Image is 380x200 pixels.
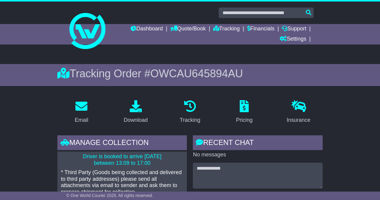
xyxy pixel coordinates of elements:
a: Pricing [232,98,257,126]
a: Insurance [283,98,314,126]
div: Manage collection [57,135,187,152]
span: © One World Courier 2025. All rights reserved. [66,193,153,198]
div: RECENT CHAT [193,135,323,152]
p: * Third Party (Goods being collected and delivered to third party addresses) please send all atta... [61,169,184,195]
a: Email [71,98,92,126]
a: Support [282,24,306,34]
div: Pricing [236,116,253,124]
p: Driver is booked to arrive [DATE] between 13:09 to 17:00 [61,153,184,166]
a: Financials [247,24,275,34]
a: Tracking [213,24,240,34]
div: Download [124,116,148,124]
a: Tracking [176,98,204,126]
div: Tracking [180,116,200,124]
div: Tracking Order # [57,67,323,80]
a: Download [120,98,152,126]
div: Insurance [287,116,310,124]
a: Quote/Book [170,24,206,34]
p: No messages [193,152,323,158]
span: OWCAU645894AU [150,67,243,80]
a: Settings [280,34,306,45]
div: Email [75,116,88,124]
a: Dashboard [131,24,163,34]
